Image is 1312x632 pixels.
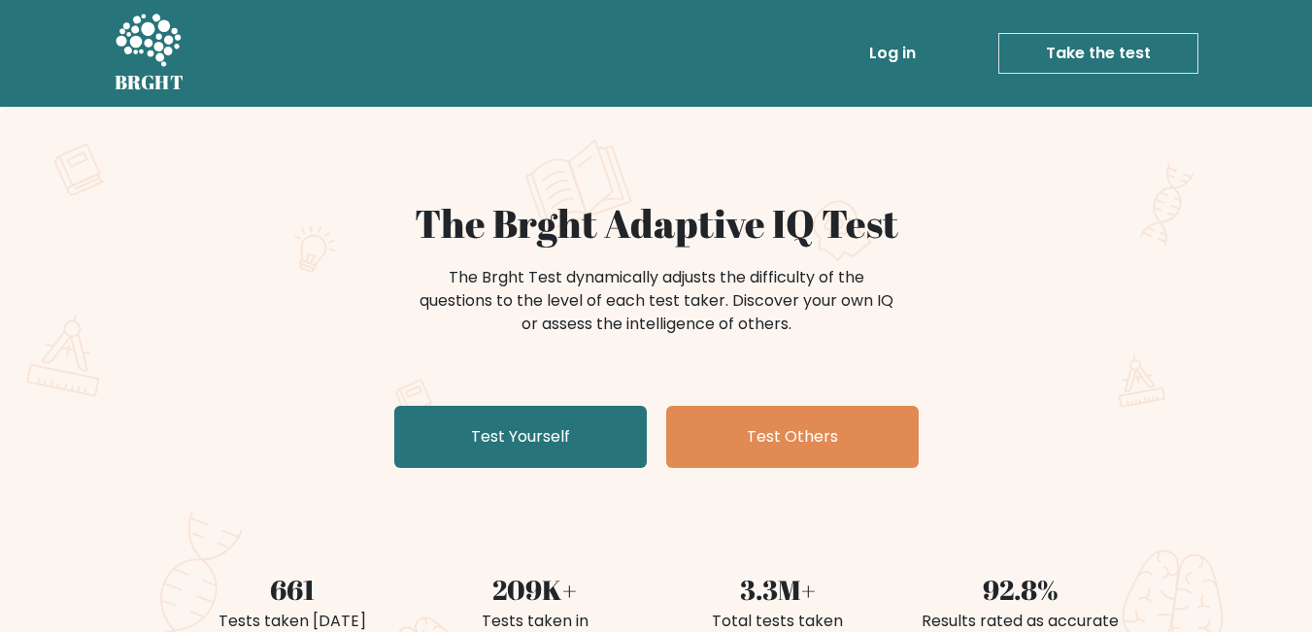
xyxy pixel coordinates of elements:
[861,34,924,73] a: Log in
[666,406,919,468] a: Test Others
[394,406,647,468] a: Test Yourself
[425,569,645,610] div: 209K+
[414,266,899,336] div: The Brght Test dynamically adjusts the difficulty of the questions to the level of each test take...
[115,8,185,99] a: BRGHT
[115,71,185,94] h5: BRGHT
[668,569,888,610] div: 3.3M+
[998,33,1198,74] a: Take the test
[911,569,1130,610] div: 92.8%
[183,569,402,610] div: 661
[183,200,1130,247] h1: The Brght Adaptive IQ Test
